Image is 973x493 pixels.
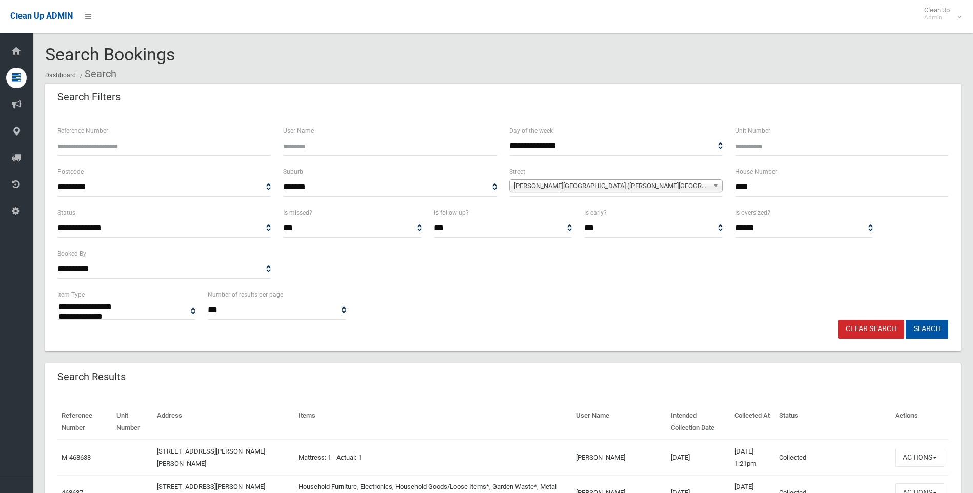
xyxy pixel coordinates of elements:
header: Search Filters [45,87,133,107]
th: Status [775,404,891,440]
span: Clean Up ADMIN [10,11,73,21]
th: Address [153,404,295,440]
label: Is follow up? [434,207,469,218]
span: Clean Up [919,6,960,22]
li: Search [77,65,116,84]
a: Dashboard [45,72,76,79]
th: Items [294,404,572,440]
label: Item Type [57,289,85,300]
label: Suburb [283,166,303,177]
label: Is oversized? [735,207,770,218]
a: Clear Search [838,320,904,339]
a: M-468638 [62,454,91,461]
label: Number of results per page [208,289,283,300]
label: Unit Number [735,125,770,136]
td: [DATE] [667,440,730,476]
a: [STREET_ADDRESS][PERSON_NAME][PERSON_NAME] [157,447,265,467]
label: Street [509,166,525,177]
th: Reference Number [57,404,112,440]
td: Mattress: 1 - Actual: 1 [294,440,572,476]
small: Admin [924,14,950,22]
td: [PERSON_NAME] [572,440,666,476]
label: User Name [283,125,314,136]
button: Actions [895,448,944,467]
label: House Number [735,166,777,177]
label: Status [57,207,75,218]
th: Actions [891,404,948,440]
label: Postcode [57,166,84,177]
label: Is missed? [283,207,312,218]
label: Booked By [57,248,86,259]
label: Is early? [584,207,607,218]
td: [DATE] 1:21pm [730,440,775,476]
th: Collected At [730,404,775,440]
span: [PERSON_NAME][GEOGRAPHIC_DATA] ([PERSON_NAME][GEOGRAPHIC_DATA]) [514,180,709,192]
label: Reference Number [57,125,108,136]
button: Search [906,320,948,339]
td: Collected [775,440,891,476]
header: Search Results [45,367,138,387]
th: User Name [572,404,666,440]
label: Day of the week [509,125,553,136]
th: Unit Number [112,404,153,440]
th: Intended Collection Date [667,404,730,440]
span: Search Bookings [45,44,175,65]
